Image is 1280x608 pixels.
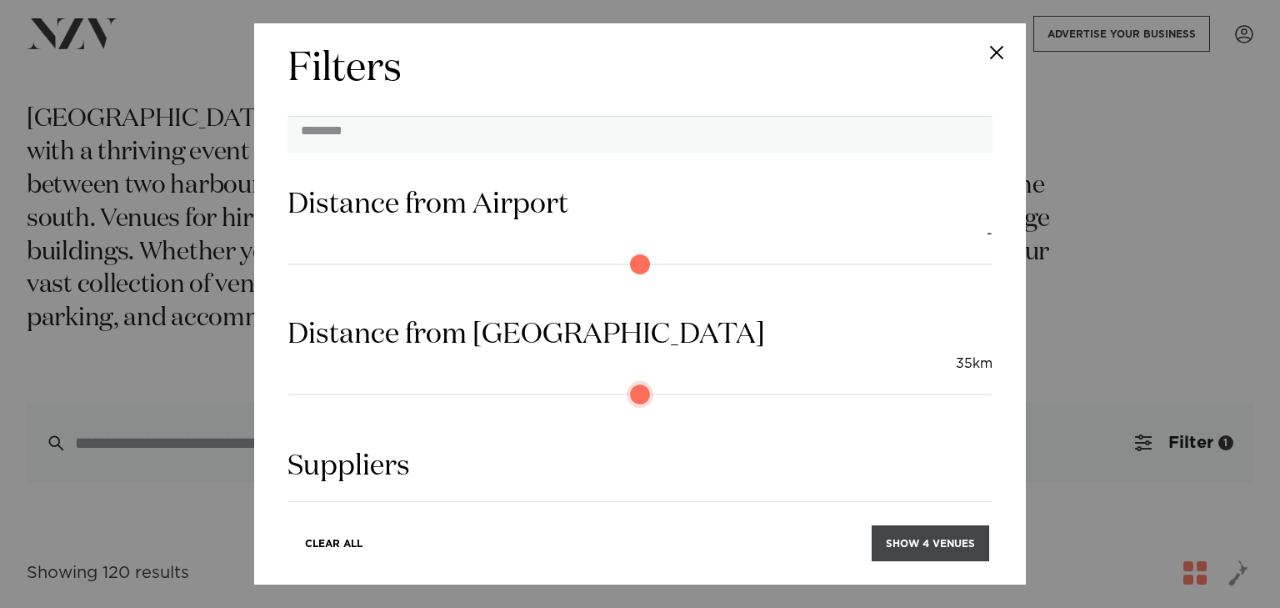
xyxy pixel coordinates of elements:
h3: Distance from Airport [287,186,992,224]
h3: Distance from [GEOGRAPHIC_DATA] [287,316,992,354]
h2: Filters [287,43,402,96]
button: Close [967,23,1026,82]
output: - [987,224,992,244]
output: 35km [956,354,992,374]
button: Clear All [291,525,377,561]
button: Show 4 venues [872,525,989,561]
h3: Suppliers [287,448,992,485]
